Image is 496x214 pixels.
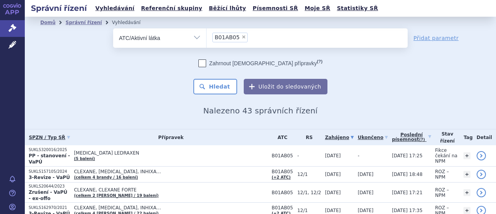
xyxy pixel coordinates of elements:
[70,129,268,145] th: Přípravek
[392,208,422,213] span: [DATE] 17:35
[297,153,321,158] span: -
[325,172,341,177] span: [DATE]
[74,157,95,161] a: (5 balení)
[241,35,246,39] span: ×
[74,205,268,211] span: CLEXANE, [MEDICAL_DATA], INHIXA…
[477,188,486,197] a: detail
[74,187,268,193] span: CLEXANE, CLEXANE FORTE
[358,132,388,143] a: Ukončeno
[244,79,327,94] button: Uložit do sledovaných
[74,150,268,156] span: [MEDICAL_DATA] LEDRAXEN
[29,169,70,174] p: SUKLS157105/2024
[463,207,470,214] a: +
[334,3,380,14] a: Statistiky SŘ
[473,129,496,145] th: Detail
[139,3,205,14] a: Referenční skupiny
[392,190,422,195] span: [DATE] 17:21
[29,190,67,201] strong: Zrušení - VaPÚ - ex-offo
[435,148,458,164] span: Fikce čekání na NPM
[293,129,321,145] th: RS
[215,35,239,40] span: B01AB05
[460,129,472,145] th: Tag
[74,175,138,179] a: (celkem 4 brandy / 16 balení)
[74,193,158,198] a: (celkem 2 [PERSON_NAME] / 19 balení)
[272,153,293,158] span: B01AB05
[29,153,70,165] strong: PP - stanovení - VaPÚ
[463,171,470,178] a: +
[297,172,321,177] span: 12/1
[74,169,268,174] span: CLEXANE, [MEDICAL_DATA], INHIXA…
[392,129,431,145] a: Poslednípísemnost(?)
[272,169,293,174] span: B01AB05
[413,34,459,42] a: Přidat parametr
[325,190,341,195] span: [DATE]
[302,3,332,14] a: Moje SŘ
[463,152,470,159] a: +
[268,129,293,145] th: ATC
[477,170,486,179] a: detail
[419,137,425,142] abbr: (?)
[29,147,70,153] p: SUKLS320016/2025
[272,205,293,211] span: B01AB05
[435,169,449,180] span: ROZ – NPM
[435,187,449,198] span: ROZ – NPM
[325,208,341,213] span: [DATE]
[65,20,102,25] a: Správní řízení
[325,132,354,143] a: Zahájeno
[207,3,248,14] a: Běžící lhůty
[40,20,55,25] a: Domů
[297,208,321,213] span: 12/1
[203,106,317,115] span: Nalezeno 43 správních řízení
[29,132,70,143] a: SPZN / Typ SŘ
[272,190,293,195] span: B01AB05
[297,190,321,195] span: 12/1, 12/2
[93,3,137,14] a: Vyhledávání
[392,172,422,177] span: [DATE] 18:48
[250,3,300,14] a: Písemnosti SŘ
[317,59,322,64] abbr: (?)
[29,184,70,189] p: SUKLS20644/2023
[25,3,93,14] h2: Správní řízení
[463,189,470,196] a: +
[358,190,374,195] span: [DATE]
[431,129,460,145] th: Stav řízení
[358,208,374,213] span: [DATE]
[272,175,291,179] a: (+2 ATC)
[193,79,237,94] button: Hledat
[112,17,151,28] li: Vyhledávání
[29,175,70,180] strong: 3-Revize - VaPÚ
[358,153,359,158] span: -
[477,151,486,160] a: detail
[358,172,374,177] span: [DATE]
[250,32,254,42] input: B01AB05
[198,59,322,67] label: Zahrnout [DEMOGRAPHIC_DATA] přípravky
[392,153,422,158] span: [DATE] 17:25
[325,153,341,158] span: [DATE]
[29,205,70,211] p: SUKLS162970/2021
